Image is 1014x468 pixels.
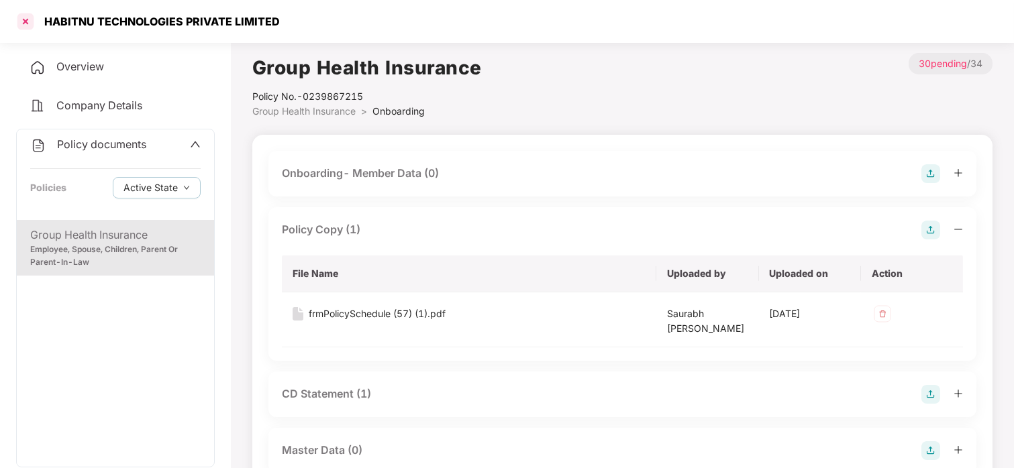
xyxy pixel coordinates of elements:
img: svg+xml;base64,PHN2ZyB4bWxucz0iaHR0cDovL3d3dy53My5vcmcvMjAwMC9zdmciIHdpZHRoPSIyNCIgaGVpZ2h0PSIyNC... [30,60,46,76]
div: Onboarding- Member Data (0) [282,165,439,182]
th: Uploaded on [759,255,861,292]
span: Group Health Insurance [252,105,356,117]
h1: Group Health Insurance [252,53,482,82]
div: Policy No.- 0239867215 [252,89,482,104]
img: svg+xml;base64,PHN2ZyB4bWxucz0iaHR0cDovL3d3dy53My5vcmcvMjAwMC9zdmciIHdpZHRoPSIyOCIgaGVpZ2h0PSIyOC... [921,441,940,460]
span: plus [954,168,963,178]
img: svg+xml;base64,PHN2ZyB4bWxucz0iaHR0cDovL3d3dy53My5vcmcvMjAwMC9zdmciIHdpZHRoPSIyNCIgaGVpZ2h0PSIyNC... [30,137,46,154]
div: Saurabh [PERSON_NAME] [667,306,748,336]
img: svg+xml;base64,PHN2ZyB4bWxucz0iaHR0cDovL3d3dy53My5vcmcvMjAwMC9zdmciIHdpZHRoPSIyOCIgaGVpZ2h0PSIyOC... [921,221,940,239]
span: Company Details [56,99,142,112]
p: / 34 [909,53,993,74]
span: Overview [56,60,104,73]
img: svg+xml;base64,PHN2ZyB4bWxucz0iaHR0cDovL3d3dy53My5vcmcvMjAwMC9zdmciIHdpZHRoPSIyNCIgaGVpZ2h0PSIyNC... [30,98,46,114]
div: frmPolicySchedule (57) (1).pdf [309,306,446,321]
div: Master Data (0) [282,442,362,459]
span: down [183,184,190,192]
button: Active Statedown [113,177,201,198]
span: minus [954,225,963,234]
div: Employee, Spouse, Children, Parent Or Parent-In-Law [30,243,201,269]
div: Policies [30,180,66,195]
img: svg+xml;base64,PHN2ZyB4bWxucz0iaHR0cDovL3d3dy53My5vcmcvMjAwMC9zdmciIHdpZHRoPSIyOCIgaGVpZ2h0PSIyOC... [921,385,940,404]
span: > [361,105,367,117]
img: svg+xml;base64,PHN2ZyB4bWxucz0iaHR0cDovL3d3dy53My5vcmcvMjAwMC9zdmciIHdpZHRoPSIyOCIgaGVpZ2h0PSIyOC... [921,164,940,183]
span: plus [954,445,963,455]
div: CD Statement (1) [282,386,371,402]
div: HABITNU TECHNOLOGIES PRIVATE LIMITED [36,15,280,28]
span: Active State [123,180,178,195]
img: svg+xml;base64,PHN2ZyB4bWxucz0iaHR0cDovL3d3dy53My5vcmcvMjAwMC9zdmciIHdpZHRoPSIzMiIgaGVpZ2h0PSIzMi... [872,303,893,325]
img: svg+xml;base64,PHN2ZyB4bWxucz0iaHR0cDovL3d3dy53My5vcmcvMjAwMC9zdmciIHdpZHRoPSIxNiIgaGVpZ2h0PSIyMC... [293,307,303,320]
span: Onboarding [372,105,425,117]
span: 30 pending [919,58,967,69]
div: [DATE] [770,306,850,321]
th: Uploaded by [656,255,758,292]
th: File Name [282,255,656,292]
div: Group Health Insurance [30,227,201,243]
span: plus [954,389,963,398]
th: Action [861,255,963,292]
span: up [190,139,201,150]
span: Policy documents [57,137,146,151]
div: Policy Copy (1) [282,221,360,238]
